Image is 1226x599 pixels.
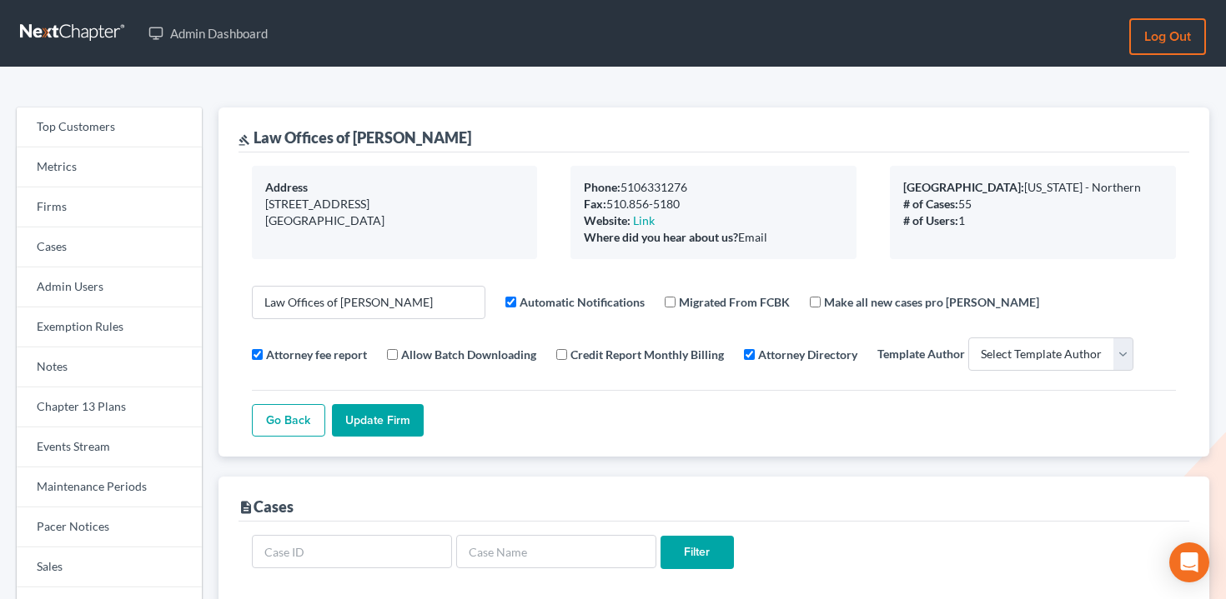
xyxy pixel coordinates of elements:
[584,213,631,227] b: Website:
[903,212,1163,229] div: 1
[140,18,276,48] a: Admin Dashboard
[17,227,202,267] a: Cases
[903,197,958,211] b: # of Cases:
[239,500,254,515] i: description
[903,196,1163,212] div: 55
[332,404,424,437] input: Update Firm
[877,345,965,362] label: Template Author
[239,127,471,147] div: Law Offices of [PERSON_NAME]
[239,134,250,146] i: gavel
[570,346,724,363] label: Credit Report Monthly Billing
[903,179,1163,196] div: [US_STATE] - Northern
[824,293,1039,311] label: Make all new cases pro [PERSON_NAME]
[903,213,958,227] b: # of Users:
[1169,542,1209,582] div: Open Intercom Messenger
[661,536,734,569] input: Filter
[903,180,1024,194] b: [GEOGRAPHIC_DATA]:
[584,180,621,194] b: Phone:
[252,404,325,437] a: Go Back
[17,267,202,307] a: Admin Users
[401,346,536,363] label: Allow Batch Downloading
[266,346,367,363] label: Attorney fee report
[584,229,843,246] div: Email
[456,535,656,568] input: Case Name
[584,179,843,196] div: 5106331276
[265,212,525,229] div: [GEOGRAPHIC_DATA]
[17,427,202,467] a: Events Stream
[520,293,645,311] label: Automatic Notifications
[584,230,738,244] b: Where did you hear about us?
[17,507,202,547] a: Pacer Notices
[17,147,202,187] a: Metrics
[17,347,202,387] a: Notes
[584,196,843,212] div: 510.856-5180
[633,213,655,227] a: Link
[17,187,202,227] a: Firms
[17,107,202,147] a: Top Customers
[239,497,294,517] div: Cases
[584,197,606,211] b: Fax:
[265,196,525,212] div: [STREET_ADDRESS]
[252,535,452,568] input: Case ID
[17,467,202,507] a: Maintenance Periods
[679,293,790,311] label: Migrated From FCBK
[17,387,202,427] a: Chapter 13 Plans
[1129,18,1206,55] a: Log out
[17,547,202,587] a: Sales
[758,346,857,363] label: Attorney Directory
[17,307,202,347] a: Exemption Rules
[265,180,308,194] b: Address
